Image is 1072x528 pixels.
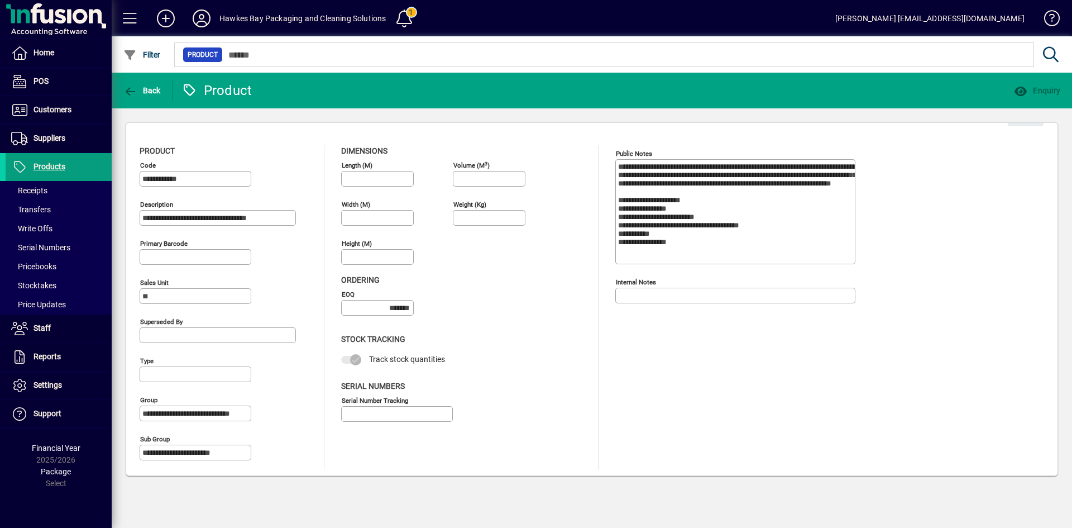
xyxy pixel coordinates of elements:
div: Hawkes Bay Packaging and Cleaning Solutions [219,9,386,27]
mat-label: Group [140,396,157,404]
span: Ordering [341,275,380,284]
mat-label: Description [140,201,173,208]
a: Suppliers [6,125,112,153]
button: Add [148,8,184,28]
a: Price Updates [6,295,112,314]
div: Product [181,82,252,99]
a: Staff [6,315,112,343]
mat-label: EOQ [342,291,355,298]
span: Support [33,409,61,418]
app-page-header-button: Back [112,80,173,101]
mat-label: Internal Notes [616,278,656,286]
a: Transfers [6,200,112,219]
span: Reports [33,352,61,361]
mat-label: Serial Number tracking [342,396,408,404]
span: Product [140,146,175,155]
a: Write Offs [6,219,112,238]
mat-label: Volume (m ) [453,161,490,169]
span: Serial Numbers [341,382,405,391]
button: Profile [184,8,219,28]
div: [PERSON_NAME] [EMAIL_ADDRESS][DOMAIN_NAME] [835,9,1025,27]
button: Filter [121,45,164,65]
span: Filter [123,50,161,59]
a: Customers [6,96,112,124]
a: Stocktakes [6,276,112,295]
a: Support [6,400,112,428]
span: Price Updates [11,300,66,309]
span: Customers [33,105,71,114]
mat-label: Height (m) [342,240,372,248]
button: Edit [1008,106,1044,126]
a: POS [6,68,112,96]
mat-label: Primary barcode [140,240,188,248]
mat-label: Superseded by [140,318,183,326]
mat-label: Code [140,161,156,169]
span: Stock Tracking [341,335,405,344]
mat-label: Sales unit [140,279,169,287]
span: Stocktakes [11,281,56,290]
span: Pricebooks [11,262,56,271]
mat-label: Type [140,357,154,365]
mat-label: Sub group [140,435,170,443]
mat-label: Public Notes [616,150,652,158]
span: Dimensions [341,146,387,155]
span: Transfers [11,205,51,214]
span: Receipts [11,186,47,195]
a: Pricebooks [6,257,112,276]
a: Home [6,39,112,67]
a: Receipts [6,181,112,200]
mat-label: Width (m) [342,201,370,208]
a: Settings [6,372,112,399]
a: Knowledge Base [1036,2,1058,39]
span: Home [33,48,54,57]
button: Back [121,80,164,101]
span: Staff [33,324,51,332]
span: Product [188,49,218,60]
span: Financial Year [32,444,80,453]
a: Reports [6,343,112,371]
span: Serial Numbers [11,243,70,252]
sup: 3 [485,160,487,166]
mat-label: Weight (Kg) [453,201,486,208]
span: Settings [33,380,62,389]
span: Back [123,86,161,95]
span: Products [33,162,65,171]
span: Suppliers [33,134,65,142]
a: Serial Numbers [6,238,112,257]
span: Write Offs [11,224,52,233]
span: Track stock quantities [369,355,445,364]
mat-label: Length (m) [342,161,372,169]
span: POS [33,77,49,85]
span: Package [41,467,71,476]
